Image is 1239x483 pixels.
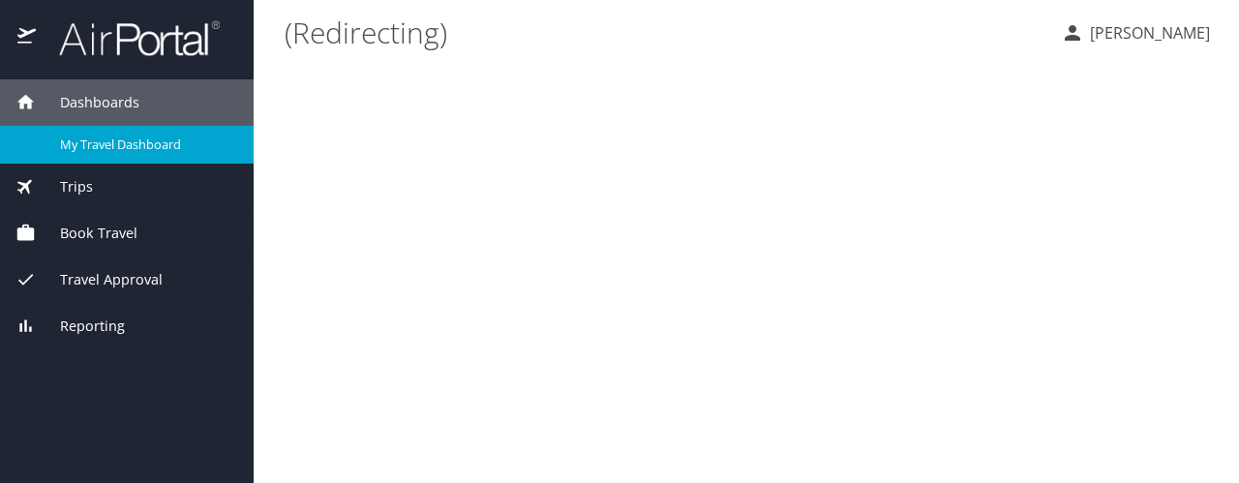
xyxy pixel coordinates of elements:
[1084,21,1210,45] p: [PERSON_NAME]
[17,19,38,57] img: icon-airportal.png
[36,269,163,290] span: Travel Approval
[36,176,93,197] span: Trips
[60,136,230,154] span: My Travel Dashboard
[36,223,137,244] span: Book Travel
[1053,15,1218,50] button: [PERSON_NAME]
[38,19,220,57] img: airportal-logo.png
[36,92,139,113] span: Dashboards
[36,316,125,337] span: Reporting
[285,2,1045,62] h1: (Redirecting)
